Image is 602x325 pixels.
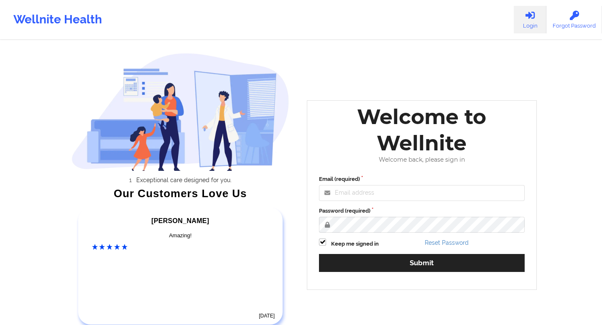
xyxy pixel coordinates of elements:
[92,231,269,240] div: Amazing!
[71,53,290,171] img: wellnite-auth-hero_200.c722682e.png
[79,177,289,183] li: Exceptional care designed for you.
[313,156,531,163] div: Welcome back, please sign in
[425,239,469,246] a: Reset Password
[331,240,379,248] label: Keep me signed in
[514,6,546,33] a: Login
[259,313,275,319] time: [DATE]
[151,217,209,224] span: [PERSON_NAME]
[319,254,525,272] button: Submit
[319,185,525,201] input: Email address
[319,175,525,183] label: Email (required)
[71,189,290,198] div: Our Customers Love Us
[546,6,602,33] a: Forgot Password
[319,207,525,215] label: Password (required)
[313,104,531,156] div: Welcome to Wellnite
